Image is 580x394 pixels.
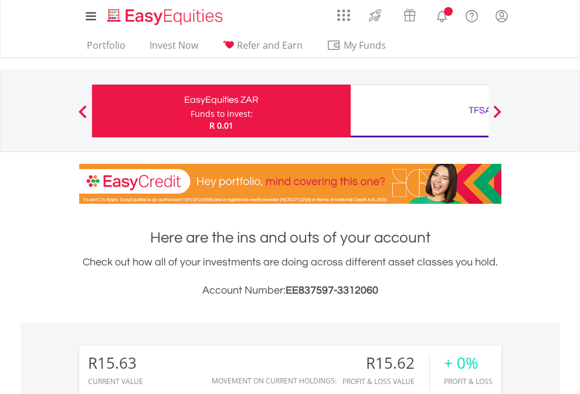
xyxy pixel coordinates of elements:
a: Portfolio [82,39,130,58]
img: EasyEquities_Logo.png [105,7,228,26]
div: + 0% [444,355,493,372]
a: Vouchers [392,3,427,25]
a: Home page [103,3,228,26]
a: AppsGrid [330,3,358,22]
span: R 0.01 [209,120,233,131]
button: Previous [71,111,94,123]
div: R15.62 [342,355,429,372]
a: FAQ's and Support [457,3,487,26]
span: My Funds [327,38,403,53]
a: Notifications [427,3,457,26]
div: Profit & Loss Value [342,378,429,385]
h1: Here are the ins and outs of your account [79,227,501,248]
img: grid-menu-icon.svg [337,9,350,22]
button: Next [486,111,509,123]
div: Funds to invest: [191,108,253,120]
h3: Account Number: [79,282,501,299]
span: Refer and Earn [237,39,303,52]
img: thrive-v2.svg [365,6,385,25]
div: EasyEquities ZAR [99,92,344,108]
span: EE837597-3312060 [286,285,378,296]
div: R15.63 [88,355,143,372]
div: Profit & Loss [444,378,493,385]
a: Invest Now [145,39,203,58]
div: Check out how all of your investments are doing across different asset classes you hold. [79,254,501,299]
img: vouchers-v2.svg [400,6,419,25]
a: My Profile [487,3,517,29]
img: EasyCredit Promotion Banner [79,164,501,204]
div: CURRENT VALUE [88,378,143,385]
div: Movement on Current Holdings: [212,377,337,385]
a: Refer and Earn [218,39,307,58]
